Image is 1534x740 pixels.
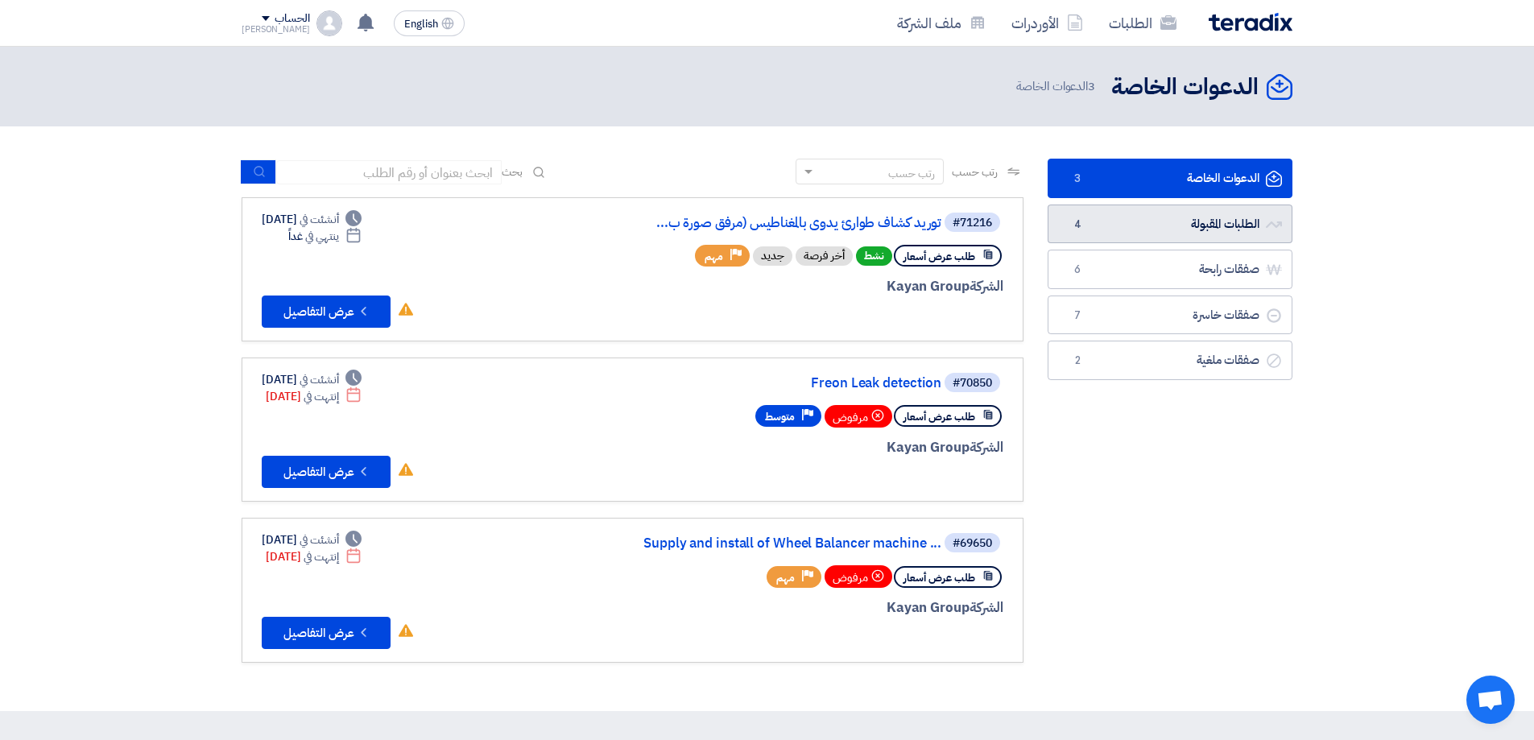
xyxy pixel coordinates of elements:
[884,4,999,42] a: ملف الشركة
[275,12,309,26] div: الحساب
[262,456,391,488] button: عرض التفاصيل
[619,216,941,230] a: توريد كشاف طوارئ يدوى بالمغناطيس (مرفق صورة ب...
[953,217,992,229] div: #71216
[1068,353,1087,369] span: 2
[262,531,362,548] div: [DATE]
[1048,296,1292,335] a: صفقات خاسرة7
[825,565,892,588] div: مرفوض
[825,405,892,428] div: مرفوض
[970,597,1004,618] span: الشركة
[262,296,391,328] button: عرض التفاصيل
[1466,676,1515,724] a: دردشة مفتوحة
[1048,205,1292,244] a: الطلبات المقبولة4
[903,249,975,264] span: طلب عرض أسعار
[953,538,992,549] div: #69650
[266,388,362,405] div: [DATE]
[404,19,438,30] span: English
[616,276,1003,297] div: Kayan Group
[1088,77,1095,95] span: 3
[705,249,723,264] span: مهم
[304,548,338,565] span: إنتهت في
[970,276,1004,296] span: الشركة
[1048,250,1292,289] a: صفقات رابحة6
[970,437,1004,457] span: الشركة
[903,409,975,424] span: طلب عرض أسعار
[753,246,792,266] div: جديد
[765,409,795,424] span: متوسط
[1111,72,1259,103] h2: الدعوات الخاصة
[262,211,362,228] div: [DATE]
[999,4,1096,42] a: الأوردرات
[616,597,1003,618] div: Kayan Group
[1068,262,1087,278] span: 6
[502,163,523,180] span: بحث
[796,246,853,266] div: أخر فرصة
[619,376,941,391] a: Freon Leak detection
[953,378,992,389] div: #70850
[952,163,998,180] span: رتب حسب
[1209,13,1292,31] img: Teradix logo
[1048,341,1292,380] a: صفقات ملغية2
[242,25,310,34] div: [PERSON_NAME]
[316,10,342,36] img: profile_test.png
[1068,308,1087,324] span: 7
[262,617,391,649] button: عرض التفاصيل
[300,371,338,388] span: أنشئت في
[300,531,338,548] span: أنشئت في
[616,437,1003,458] div: Kayan Group
[1068,171,1087,187] span: 3
[619,536,941,551] a: Supply and install of Wheel Balancer machine ...
[304,388,338,405] span: إنتهت في
[288,228,362,245] div: غداً
[888,165,935,182] div: رتب حسب
[300,211,338,228] span: أنشئت في
[856,246,892,266] span: نشط
[903,570,975,585] span: طلب عرض أسعار
[1048,159,1292,198] a: الدعوات الخاصة3
[394,10,465,36] button: English
[266,548,362,565] div: [DATE]
[776,570,795,585] span: مهم
[1068,217,1087,233] span: 4
[305,228,338,245] span: ينتهي في
[1016,77,1098,96] span: الدعوات الخاصة
[276,160,502,184] input: ابحث بعنوان أو رقم الطلب
[262,371,362,388] div: [DATE]
[1096,4,1189,42] a: الطلبات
